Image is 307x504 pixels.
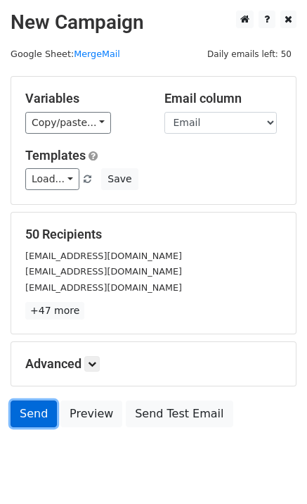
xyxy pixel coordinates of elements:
span: Daily emails left: 50 [202,46,296,62]
h2: New Campaign [11,11,296,34]
a: Send Test Email [126,401,233,427]
small: Google Sheet: [11,49,120,59]
a: Daily emails left: 50 [202,49,296,59]
h5: Advanced [25,356,282,372]
small: [EMAIL_ADDRESS][DOMAIN_NAME] [25,251,182,261]
small: [EMAIL_ADDRESS][DOMAIN_NAME] [25,266,182,277]
a: Send [11,401,57,427]
a: Templates [25,148,86,163]
a: Load... [25,168,79,190]
a: Preview [60,401,122,427]
iframe: Chat Widget [237,436,307,504]
a: MergeMail [74,49,120,59]
a: +47 more [25,302,84,320]
a: Copy/paste... [25,112,111,134]
h5: Variables [25,91,143,106]
small: [EMAIL_ADDRESS][DOMAIN_NAME] [25,282,182,293]
h5: Email column [164,91,282,106]
h5: 50 Recipients [25,227,282,242]
button: Save [101,168,138,190]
